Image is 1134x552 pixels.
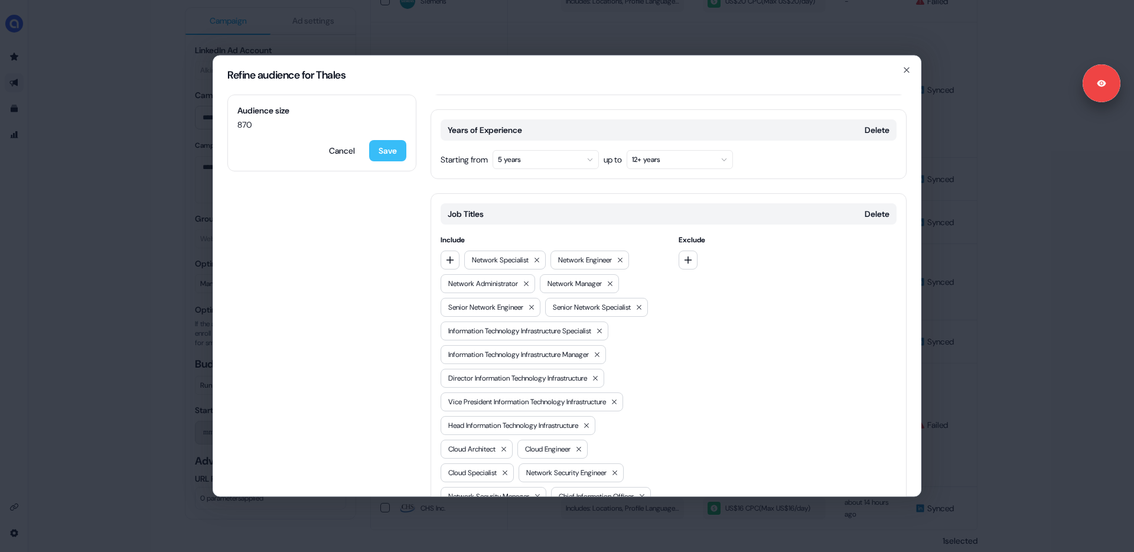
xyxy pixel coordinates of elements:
[448,396,606,408] span: Vice President Information Technology Infrastructure
[227,70,907,80] h2: Refine audience for Thales
[448,349,589,361] span: Information Technology Infrastructure Manager
[448,467,497,479] span: Cloud Specialist
[441,234,659,246] span: Include
[679,234,897,246] span: Exclude
[548,278,602,290] span: Network Manager
[320,140,364,161] button: Cancel
[525,443,571,455] span: Cloud Engineer
[448,420,578,431] span: Head Information Technology Infrastructure
[526,467,607,479] span: Network Security Engineer
[472,254,529,266] span: Network Specialist
[441,154,488,165] span: Starting from
[448,443,496,455] span: Cloud Architect
[448,124,522,136] span: Years of Experience
[553,301,631,313] span: Senior Network Specialist
[558,254,612,266] span: Network Engineer
[448,301,523,313] span: Senior Network Engineer
[448,208,484,220] span: Job Titles
[559,491,634,502] span: Chief Information Officer
[627,150,733,169] button: 12+ years
[604,154,622,165] span: up to
[448,278,518,290] span: Network Administrator
[237,105,406,116] span: Audience size
[237,119,406,131] span: 870
[448,325,591,337] span: Information Technology Infrastructure Specialist
[369,140,406,161] button: Save
[448,491,529,502] span: Network Security Manager
[865,208,889,220] button: Delete
[865,124,889,136] button: Delete
[493,150,599,169] button: 5 years
[448,372,587,384] span: Director Information Technology Infrastructure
